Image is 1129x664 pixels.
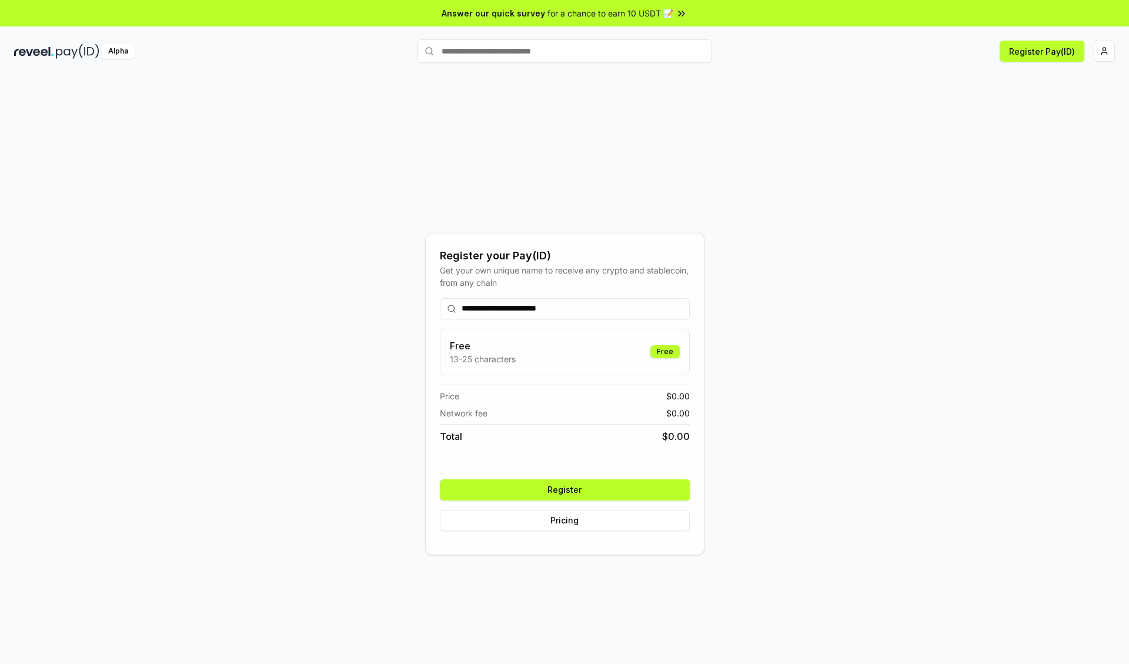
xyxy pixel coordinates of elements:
[440,510,690,531] button: Pricing
[56,44,99,59] img: pay_id
[440,248,690,264] div: Register your Pay(ID)
[666,407,690,419] span: $ 0.00
[440,479,690,500] button: Register
[440,264,690,289] div: Get your own unique name to receive any crypto and stablecoin, from any chain
[662,429,690,443] span: $ 0.00
[650,345,680,358] div: Free
[442,7,545,19] span: Answer our quick survey
[440,390,459,402] span: Price
[1000,41,1084,62] button: Register Pay(ID)
[440,429,462,443] span: Total
[14,44,54,59] img: reveel_dark
[450,339,516,353] h3: Free
[450,353,516,365] p: 13-25 characters
[102,44,135,59] div: Alpha
[440,407,487,419] span: Network fee
[547,7,673,19] span: for a chance to earn 10 USDT 📝
[666,390,690,402] span: $ 0.00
